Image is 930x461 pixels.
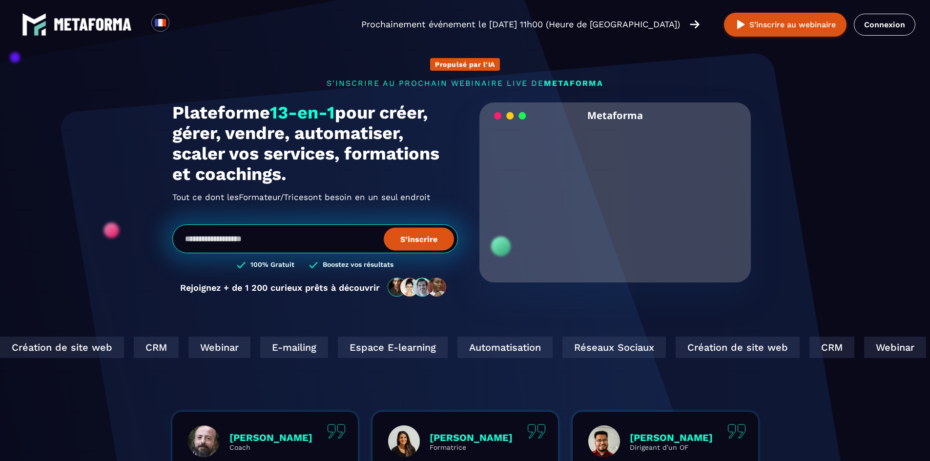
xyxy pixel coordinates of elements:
[735,19,747,31] img: play
[587,102,643,128] h2: Metaforma
[435,60,495,68] p: Propulsé par l'IA
[494,111,526,120] img: loading
[132,337,177,358] div: CRM
[186,337,248,358] div: Webinar
[169,14,193,35] div: Search for option
[229,443,312,451] p: Coach
[630,443,713,451] p: Dirigeant d'un OF
[630,432,713,443] p: [PERSON_NAME]
[361,18,680,31] p: Prochainement événement le [DATE] 11h00 (Heure de [GEOGRAPHIC_DATA])
[724,13,847,37] button: S’inscrire au webinaire
[588,425,620,457] img: profile
[154,17,166,29] img: fr
[258,337,326,358] div: E-mailing
[674,337,798,358] div: Création de site web
[690,19,700,30] img: arrow-right
[430,432,513,443] p: [PERSON_NAME]
[237,261,246,270] img: checked
[544,79,603,88] span: METAFORMA
[172,189,458,205] h2: Tout ce dont les ont besoin en un seul endroit
[455,337,551,358] div: Automatisation
[862,337,924,358] div: Webinar
[807,337,852,358] div: CRM
[54,18,132,31] img: logo
[22,12,46,37] img: logo
[229,432,312,443] p: [PERSON_NAME]
[388,425,420,457] img: profile
[270,102,335,123] span: 13-en-1
[560,337,664,358] div: Réseaux Sociaux
[239,189,308,205] span: Formateur/Trices
[180,282,380,293] p: Rejoignez + de 1 200 curieux prêts à découvrir
[250,261,294,270] h3: 100% Gratuit
[172,102,458,184] h1: Plateforme pour créer, gérer, vendre, automatiser, scaler vos services, formations et coachings.
[336,337,446,358] div: Espace E-learning
[188,425,220,457] img: profile
[385,277,450,298] img: community-people
[172,79,758,88] p: s'inscrire au prochain webinaire live de
[178,19,185,30] input: Search for option
[854,14,915,36] a: Connexion
[327,424,346,439] img: quote
[487,128,744,257] video: Your browser does not support the video tag.
[527,424,546,439] img: quote
[323,261,393,270] h3: Boostez vos résultats
[727,424,746,439] img: quote
[384,227,454,250] button: S’inscrire
[430,443,513,451] p: Formatrice
[309,261,318,270] img: checked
